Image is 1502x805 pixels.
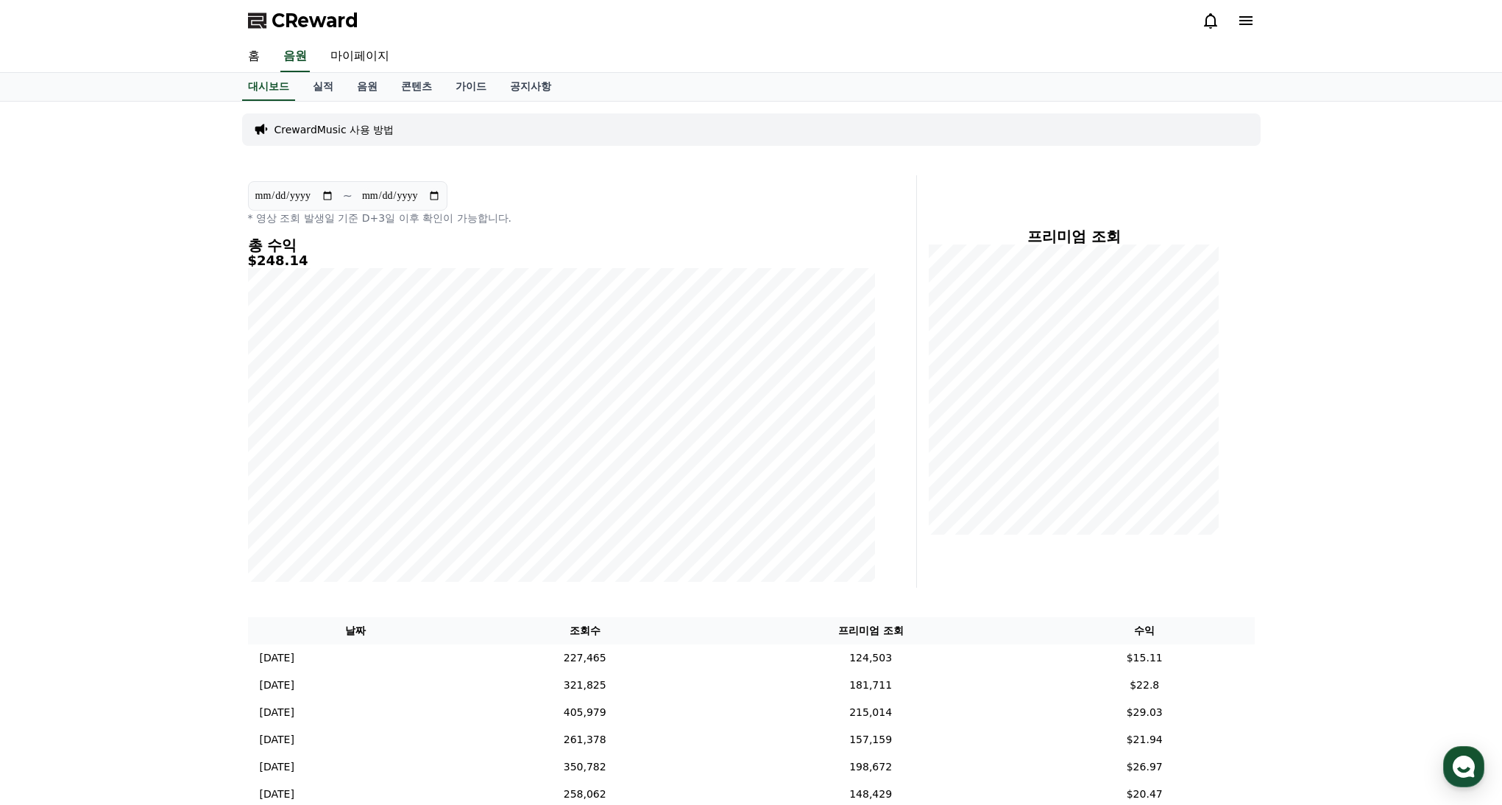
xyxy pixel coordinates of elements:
p: [DATE] [260,705,294,720]
a: Home [4,467,97,504]
td: $21.94 [1035,726,1255,753]
span: CReward [272,9,358,32]
td: 350,782 [463,753,706,781]
td: $26.97 [1035,753,1255,781]
p: [DATE] [260,650,294,666]
a: 음원 [345,73,389,101]
p: ~ [343,187,353,205]
h4: 프리미엄 조회 [929,228,1219,245]
h5: $248.14 [248,253,875,268]
th: 날짜 [248,617,464,644]
td: 405,979 [463,699,706,726]
a: 대시보드 [242,73,295,101]
td: 198,672 [706,753,1035,781]
p: [DATE] [260,678,294,693]
a: CrewardMusic 사용 방법 [274,122,394,137]
a: 음원 [280,41,310,72]
span: Home [38,489,63,501]
a: 실적 [301,73,345,101]
a: 가이드 [444,73,498,101]
td: $22.8 [1035,672,1255,699]
td: 321,825 [463,672,706,699]
td: 124,503 [706,644,1035,672]
a: 홈 [236,41,272,72]
p: [DATE] [260,759,294,775]
a: 마이페이지 [319,41,401,72]
a: 공지사항 [498,73,563,101]
th: 조회수 [463,617,706,644]
td: 215,014 [706,699,1035,726]
th: 프리미엄 조회 [706,617,1035,644]
th: 수익 [1035,617,1255,644]
td: 181,711 [706,672,1035,699]
a: Messages [97,467,190,504]
p: [DATE] [260,732,294,748]
h4: 총 수익 [248,237,875,253]
td: $29.03 [1035,699,1255,726]
td: $15.11 [1035,644,1255,672]
p: * 영상 조회 발생일 기준 D+3일 이후 확인이 가능합니다. [248,211,875,225]
a: Settings [190,467,283,504]
td: 157,159 [706,726,1035,753]
span: Messages [122,490,166,502]
a: CReward [248,9,358,32]
a: 콘텐츠 [389,73,444,101]
span: Settings [218,489,254,501]
p: [DATE] [260,787,294,802]
td: 227,465 [463,644,706,672]
td: 261,378 [463,726,706,753]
